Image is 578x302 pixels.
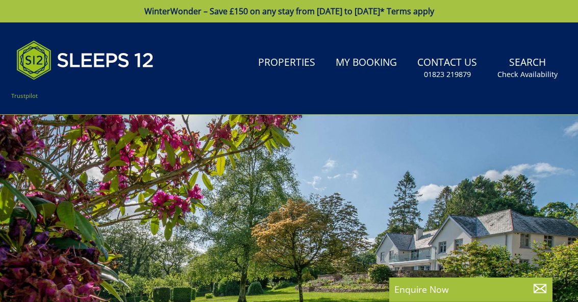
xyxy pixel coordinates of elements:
[497,69,558,80] small: Check Availability
[394,283,547,296] p: Enquire Now
[413,52,481,85] a: Contact Us01823 219879
[254,52,319,74] a: Properties
[11,92,38,99] a: Trustpilot
[16,35,154,86] img: Sleeps 12
[493,52,562,85] a: SearchCheck Availability
[332,52,401,74] a: My Booking
[424,69,471,80] small: 01823 219879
